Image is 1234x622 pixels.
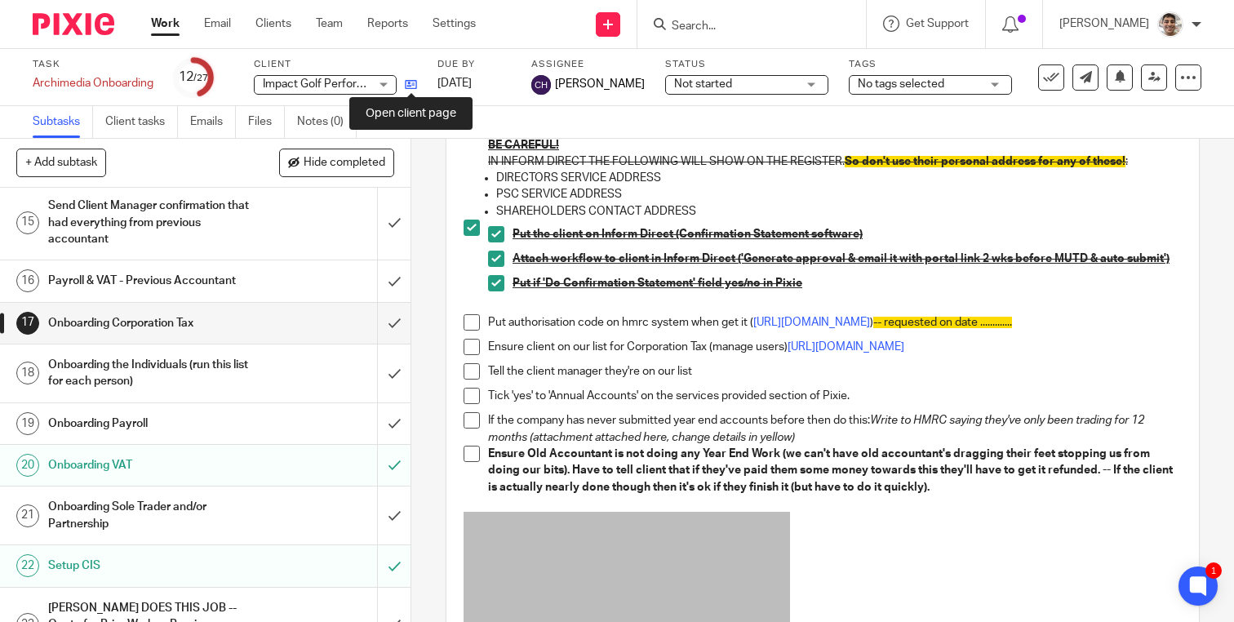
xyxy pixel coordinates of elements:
div: 18 [16,362,39,384]
label: Tags [849,58,1012,71]
button: Hide completed [279,149,394,176]
input: Search [670,20,817,34]
label: Status [665,58,828,71]
img: Pixie [33,13,114,35]
a: Client tasks [105,106,178,138]
div: 20 [16,454,39,477]
span: Get Support [906,18,969,29]
a: Team [316,16,343,32]
strong: Ensure Old Accountant is not doing any Year End Work (we can't have old accountant's dragging the... [488,448,1175,493]
div: 22 [16,554,39,577]
p: PSC SERVICE ADDRESS [496,186,1182,202]
div: 19 [16,412,39,435]
img: PXL_20240409_141816916.jpg [1157,11,1183,38]
a: Emails [190,106,236,138]
button: + Add subtask [16,149,106,176]
span: Impact Golf Performance Limited [263,78,433,90]
a: Settings [433,16,476,32]
img: svg%3E [531,75,551,95]
span: Not started [674,78,732,90]
label: Task [33,58,153,71]
em: Write to HMRC saying they've only been trading for 12 months (attachment attached here, change de... [488,415,1147,442]
a: [URL][DOMAIN_NAME] [788,341,904,353]
h1: Send Client Manager confirmation that had everything from previous accountant [48,193,257,251]
p: Tick 'yes' to 'Annual Accounts' on the services provided section of Pixie. [488,388,1182,404]
u: Put if 'Do Confirmation Statement' field yes/no in Pixie [513,278,802,289]
div: 12 [179,68,208,87]
u: BE CAREFUL! [488,140,559,151]
label: Client [254,58,417,71]
label: Due by [437,58,511,71]
a: Work [151,16,180,32]
a: Notes (0) [297,106,357,138]
div: 16 [16,269,39,292]
u: Attach workflow to client in Inform Direct ('Generate approval & email it with portal link 2 wks ... [513,253,1170,264]
span: Hide completed [304,157,385,170]
u: Put the client on Inform Direct (Confirmation Statement software) [513,229,863,240]
p: Tell the client manager they're on our list [488,363,1182,380]
span: [PERSON_NAME] [555,76,645,92]
a: Files [248,106,285,138]
h1: Onboarding the Individuals (run this list for each person) [48,353,257,394]
span: [DATE] [437,78,472,89]
span: So don't use their personal address for any of these! [845,156,1125,167]
div: 21 [16,504,39,527]
p: Put authorisation code on hmrc system when get it ( ) [488,314,1182,331]
a: [URL][DOMAIN_NAME] [753,317,870,328]
p: SHAREHOLDERS CONTACT ADDRESS [496,203,1182,220]
p: [PERSON_NAME] [1059,16,1149,32]
span: -- requested on date ............. [873,317,1012,328]
h1: Onboarding VAT [48,453,257,478]
label: Assignee [531,58,645,71]
a: Clients [255,16,291,32]
a: Subtasks [33,106,93,138]
a: Email [204,16,231,32]
p: IN INFORM DIRECT THE FOLLOWING WILL SHOW ON THE REGISTER. : [488,153,1182,170]
p: DIRECTORS SERVICE ADDRESS [496,170,1182,186]
a: Reports [367,16,408,32]
div: 17 [16,312,39,335]
p: If the company has never submitted year end accounts before then do this: [488,412,1182,446]
h1: Payroll & VAT - Previous Accountant [48,269,257,293]
h1: Onboarding Payroll [48,411,257,436]
h1: Setup CIS [48,553,257,578]
small: /27 [193,73,208,82]
p: Ensure client on our list for Corporation Tax (manage users) [488,339,1182,355]
div: 15 [16,211,39,234]
h1: Onboarding Corporation Tax [48,311,257,335]
div: 1 [1205,562,1222,579]
h1: Onboarding Sole Trader and/or Partnership [48,495,257,536]
div: Archimedia Onboarding [33,75,153,91]
span: No tags selected [858,78,944,90]
a: Audit logs [369,106,432,138]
